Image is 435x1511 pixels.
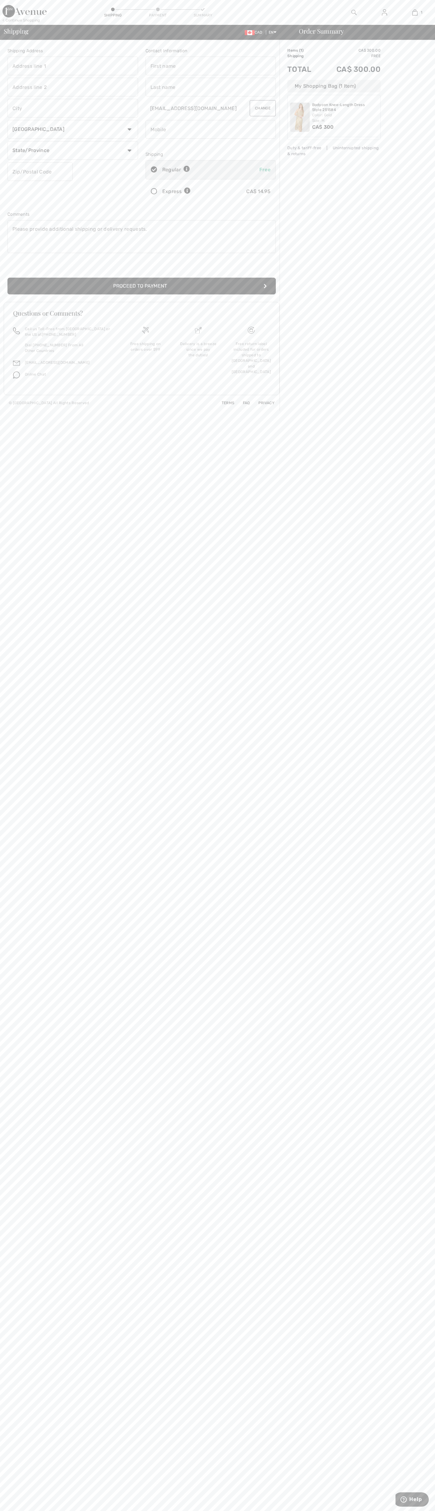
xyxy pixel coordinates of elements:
span: EN [269,30,276,35]
div: Delivery is a breeze since we pay the duties! [177,341,220,358]
input: Address line 2 [7,78,138,96]
img: search the website [351,9,357,16]
span: CAD [245,30,265,35]
a: Privacy [251,401,275,405]
div: < Continue Shopping [2,17,40,23]
div: Order Summary [291,28,431,34]
button: Proceed to Payment [7,278,276,294]
input: Address line 1 [7,57,138,75]
div: Payment [149,12,167,18]
div: Summary [194,12,212,18]
img: My Bag [412,9,418,16]
input: City [7,99,138,118]
div: Shipping [104,12,122,18]
input: Mobile [146,120,276,139]
a: Bodycon Knee-Length Dress Style 251584 [312,103,378,112]
input: Last name [146,78,276,96]
img: call [13,327,20,334]
a: Sign In [377,9,392,16]
td: CA$ 300.00 [320,48,381,53]
div: Express [162,188,191,195]
a: [PHONE_NUMBER] [42,332,76,337]
span: Free [259,167,271,173]
a: 1 [400,9,430,16]
div: Free shipping on orders over $99 [124,341,167,352]
span: 1 [300,48,302,53]
h3: Questions or Comments? [13,310,270,316]
div: © [GEOGRAPHIC_DATA] All Rights Reserved [9,400,89,406]
div: Shipping [146,151,276,158]
div: Regular [162,166,190,173]
img: Bodycon Knee-Length Dress Style 251584 [290,103,310,132]
div: My Shopping Bag (1 Item) [287,80,381,92]
td: Items ( ) [287,48,320,53]
img: My Info [382,9,387,16]
a: FAQ [235,401,250,405]
a: Terms [214,401,234,405]
div: Duty & tariff-free | Uninterrupted shipping & returns [287,145,381,157]
img: Free shipping on orders over $99 [248,327,255,334]
td: Shipping [287,53,320,59]
iframe: Opens a widget where you can find more information [396,1492,429,1508]
input: First name [146,57,276,75]
span: Online Chat [25,372,46,377]
span: 1 [421,10,422,15]
img: Canadian Dollar [245,30,255,35]
div: Color: Gold Size: M [312,112,378,123]
span: CA$ 300 [312,124,334,130]
img: chat [13,372,20,378]
img: 1ère Avenue [2,5,47,17]
div: Free return label included for orders shipped to [GEOGRAPHIC_DATA] and [GEOGRAPHIC_DATA] [230,341,273,375]
td: CA$ 300.00 [320,59,381,80]
img: Free shipping on orders over $99 [142,327,149,334]
div: Shipping Address [7,48,138,54]
p: Dial [PHONE_NUMBER] From All Other Countries [25,342,112,353]
div: Contact Information [146,48,276,54]
input: Zip/Postal Code [7,162,73,181]
p: Call us Toll-Free from [GEOGRAPHIC_DATA] or the US at [25,326,112,337]
img: Delivery is a breeze since we pay the duties! [195,327,202,334]
td: Total [287,59,320,80]
span: Shipping [4,28,29,34]
input: E-mail [146,99,243,118]
td: Free [320,53,381,59]
img: email [13,360,20,367]
div: Comments [7,211,276,218]
button: Change [250,100,276,116]
div: CA$ 14.95 [246,188,271,195]
a: [EMAIL_ADDRESS][DOMAIN_NAME] [25,360,90,365]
